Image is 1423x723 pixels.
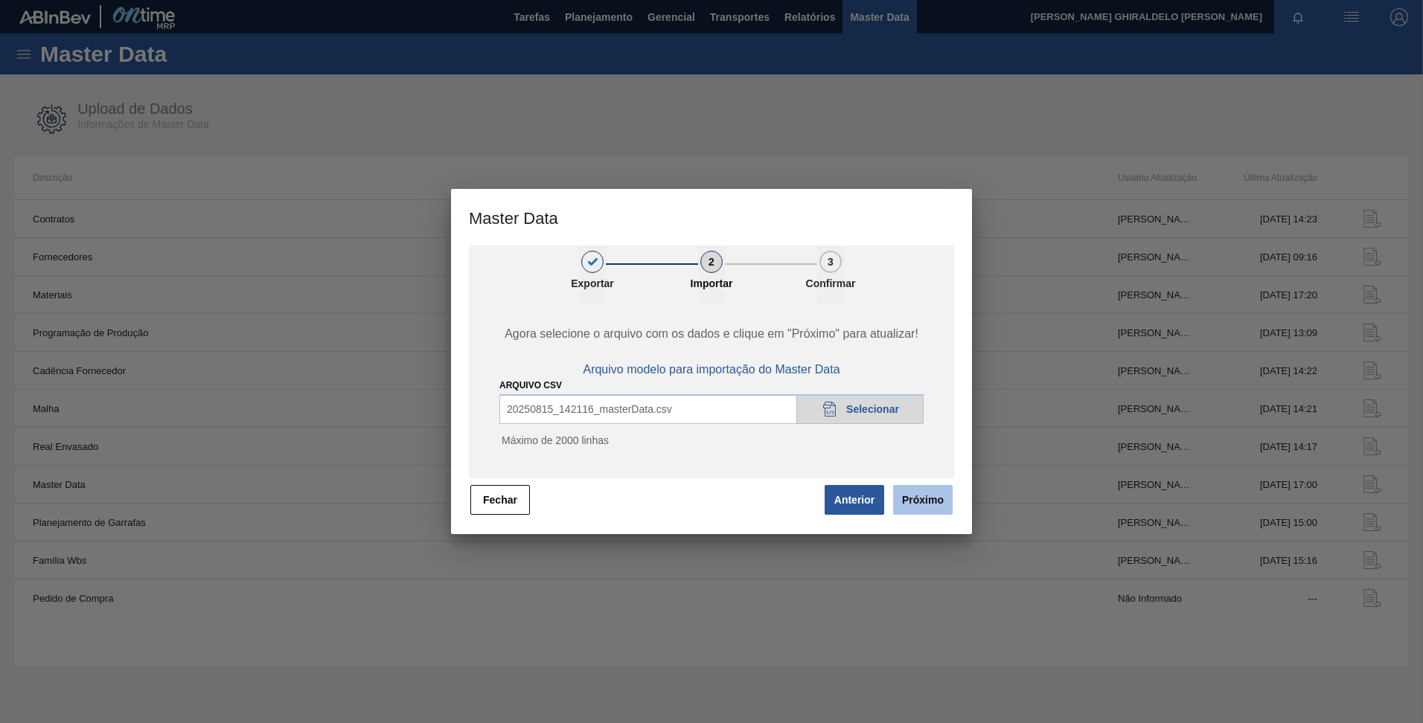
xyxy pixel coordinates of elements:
[825,485,884,515] button: Anterior
[893,485,953,515] button: Próximo
[507,403,672,415] span: 20250815_142116_masterData.csv
[499,434,924,446] p: Máximo de 2000 linhas
[579,245,606,305] button: 1Exportar
[581,251,604,273] div: 1
[674,277,749,289] p: Importar
[846,403,899,415] span: Selecionar
[470,485,530,515] button: Fechar
[700,251,723,273] div: 2
[819,251,842,273] div: 3
[451,189,972,245] h3: Master Data
[698,245,725,305] button: 2Importar
[583,363,840,376] span: Arquivo modelo para importação do Master Data
[817,245,844,305] button: 3Confirmar
[499,380,562,391] label: ARQUIVO CSV
[555,277,630,289] p: Exportar
[793,277,868,289] p: Confirmar
[486,327,937,341] span: Agora selecione o arquivo com os dados e clique em "Próximo" para atualizar!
